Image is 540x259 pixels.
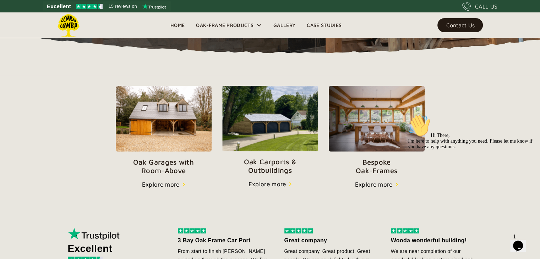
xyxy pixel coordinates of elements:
p: Oak Garages with Room-Above [116,158,212,175]
div: CALL US [475,2,497,11]
img: Trustpilot 4.5 stars [76,4,103,9]
a: Oak Garages withRoom-Above [116,86,212,175]
a: Home [165,20,190,31]
div: Explore more [355,180,393,189]
img: 5 stars [178,228,206,233]
a: CALL US [462,2,497,11]
div: Oak-Frame Products [196,21,253,29]
div: Excellent [68,244,157,253]
div: 3 Bay Oak Frame Car Port [178,236,270,245]
div: 👋Hi There,I'm here to help with anything you need. Please let me know if you have any questions. [3,3,131,38]
a: Oak Carports &Outbuildings [222,86,318,175]
p: Bespoke Oak-Frames [329,158,425,175]
span: Hi There, I'm here to help with anything you need. Please let me know if you have any questions. [3,21,127,38]
a: Explore more [355,180,398,189]
img: :wave: [3,3,26,26]
div: Oak-Frame Products [190,12,268,38]
img: 5 stars [391,228,419,233]
span: 15 reviews on [109,2,137,11]
a: Case Studies [301,20,347,31]
span: Excellent [47,2,71,11]
a: Gallery [268,20,301,31]
iframe: chat widget [405,111,533,227]
a: BespokeOak-Frames [329,86,425,175]
div: Wooda wonderful building! [391,236,483,245]
div: Explore more [249,180,286,188]
a: Contact Us [437,18,483,32]
div: Contact Us [446,23,474,28]
div: Great company [284,236,377,245]
img: 5 stars [284,228,313,233]
a: See Lemon Lumba reviews on Trustpilot [43,1,171,11]
p: Oak Carports & Outbuildings [222,158,318,175]
img: Trustpilot [68,228,121,241]
a: Explore more [142,180,185,189]
a: Explore more [249,180,292,188]
iframe: chat widget [510,231,533,252]
div: Explore more [142,180,180,189]
img: Trustpilot logo [142,4,166,9]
